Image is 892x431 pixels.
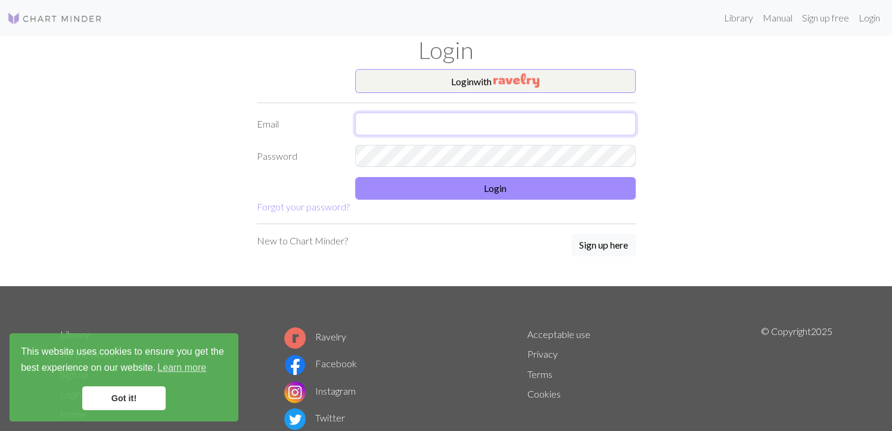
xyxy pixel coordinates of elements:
[527,368,552,380] a: Terms
[284,327,306,349] img: Ravelry logo
[7,11,102,26] img: Logo
[284,385,356,396] a: Instagram
[284,331,346,342] a: Ravelry
[10,333,238,421] div: cookieconsent
[82,386,166,410] a: dismiss cookie message
[355,69,636,93] button: Loginwith
[21,345,227,377] span: This website uses cookies to ensure you get the best experience on our website.
[493,73,539,88] img: Ravelry
[257,201,350,212] a: Forgot your password?
[284,412,345,423] a: Twitter
[60,328,89,340] a: Library
[355,177,636,200] button: Login
[797,6,854,30] a: Sign up free
[250,113,348,135] label: Email
[527,328,590,340] a: Acceptable use
[284,382,306,403] img: Instagram logo
[53,36,840,64] h1: Login
[156,359,208,377] a: learn more about cookies
[250,145,348,168] label: Password
[257,234,348,248] p: New to Chart Minder?
[719,6,758,30] a: Library
[758,6,797,30] a: Manual
[571,234,636,256] button: Sign up here
[527,388,561,399] a: Cookies
[284,408,306,430] img: Twitter logo
[854,6,885,30] a: Login
[284,354,306,376] img: Facebook logo
[527,348,558,359] a: Privacy
[284,358,357,369] a: Facebook
[571,234,636,258] a: Sign up here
